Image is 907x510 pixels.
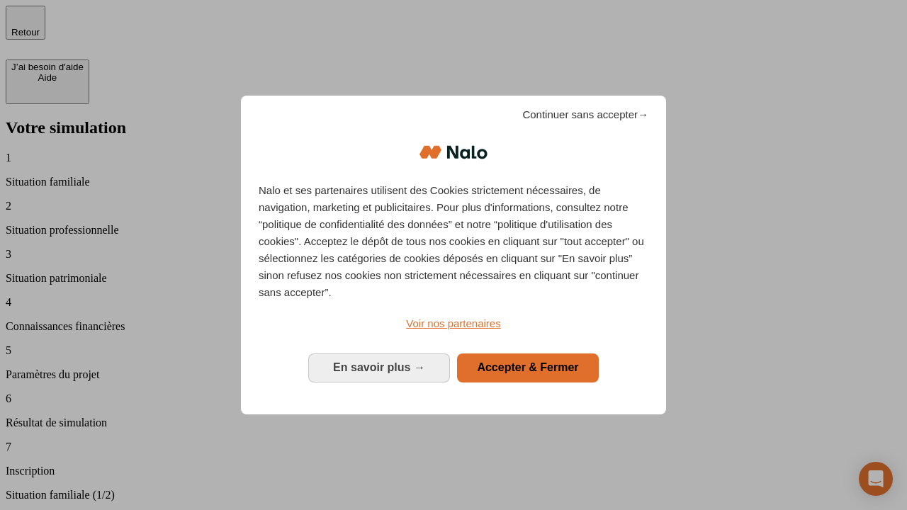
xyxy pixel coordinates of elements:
p: Nalo et ses partenaires utilisent des Cookies strictement nécessaires, de navigation, marketing e... [259,182,648,301]
span: Accepter & Fermer [477,361,578,373]
span: Voir nos partenaires [406,317,500,329]
button: En savoir plus: Configurer vos consentements [308,353,450,382]
span: En savoir plus → [333,361,425,373]
img: Logo [419,131,488,174]
button: Accepter & Fermer: Accepter notre traitement des données et fermer [457,353,599,382]
span: Continuer sans accepter→ [522,106,648,123]
div: Bienvenue chez Nalo Gestion du consentement [241,96,666,414]
a: Voir nos partenaires [259,315,648,332]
